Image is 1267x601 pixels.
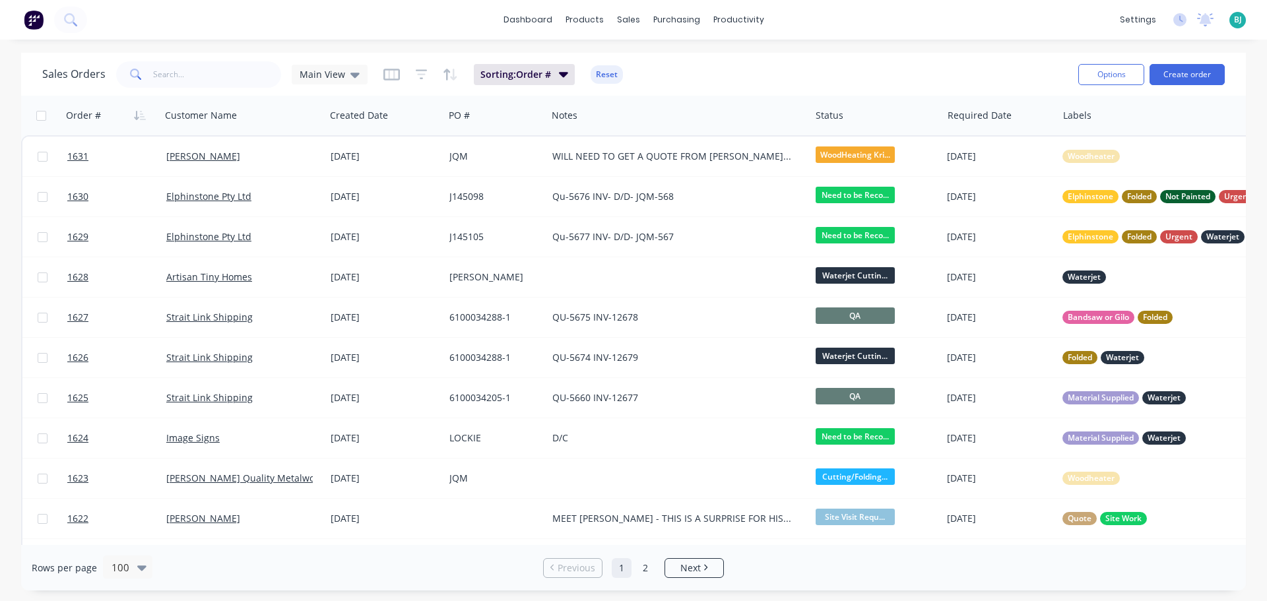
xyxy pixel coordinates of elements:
[449,150,537,163] div: JQM
[947,230,1052,243] div: [DATE]
[816,146,895,163] span: WoodHeating Kri...
[947,150,1052,163] div: [DATE]
[947,270,1052,284] div: [DATE]
[67,137,166,176] a: 1631
[635,558,655,578] a: Page 2
[538,558,729,578] ul: Pagination
[816,348,895,364] span: Waterjet Cuttin...
[1062,431,1186,445] button: Material SuppliedWaterjet
[66,109,101,122] div: Order #
[67,378,166,418] a: 1625
[816,307,895,324] span: QA
[1062,391,1186,404] button: Material SuppliedWaterjet
[1063,109,1091,122] div: Labels
[449,311,537,324] div: 6100034288-1
[1062,230,1245,243] button: ElphinstoneFoldedUrgentWaterjet
[449,190,537,203] div: J145098
[1143,311,1167,324] span: Folded
[1062,311,1173,324] button: Bandsaw or GiloFolded
[947,512,1052,525] div: [DATE]
[947,311,1052,324] div: [DATE]
[331,311,439,324] div: [DATE]
[67,431,88,445] span: 1624
[816,267,895,284] span: Waterjet Cuttin...
[544,561,602,575] a: Previous page
[331,190,439,203] div: [DATE]
[1078,64,1144,85] button: Options
[331,431,439,445] div: [DATE]
[331,512,439,525] div: [DATE]
[153,61,282,88] input: Search...
[552,150,793,163] div: WILL NEED TO GET A QUOTE FROM [PERSON_NAME] REGARDING THIS ONE. I SUSPECT THAT A PLUMBER MAY BE R...
[816,468,895,485] span: Cutting/Folding...
[552,230,793,243] div: Qu-5677 INV- D/D- JQM-567
[1105,512,1142,525] span: Site Work
[552,391,793,404] div: QU-5660 INV-12677
[947,472,1052,485] div: [DATE]
[67,217,166,257] a: 1629
[449,109,470,122] div: PO #
[166,230,251,243] a: Elphinstone Pty Ltd
[947,431,1052,445] div: [DATE]
[331,150,439,163] div: [DATE]
[67,311,88,324] span: 1627
[816,509,895,525] span: Site Visit Requ...
[647,10,707,30] div: purchasing
[1148,431,1181,445] span: Waterjet
[166,351,253,364] a: Strait Link Shipping
[1068,431,1134,445] span: Material Supplied
[552,351,793,364] div: QU-5674 INV-12679
[67,257,166,297] a: 1628
[166,431,220,444] a: Image Signs
[166,270,252,283] a: Artisan Tiny Homes
[330,109,388,122] div: Created Date
[1062,150,1120,163] button: Woodheater
[166,311,253,323] a: Strait Link Shipping
[1062,270,1106,284] button: Waterjet
[947,391,1052,404] div: [DATE]
[67,177,166,216] a: 1630
[32,561,97,575] span: Rows per page
[1068,472,1115,485] span: Woodheater
[67,459,166,498] a: 1623
[331,351,439,364] div: [DATE]
[449,270,537,284] div: [PERSON_NAME]
[816,388,895,404] span: QA
[816,227,895,243] span: Need to be Reco...
[1062,512,1147,525] button: QuoteSite Work
[166,150,240,162] a: [PERSON_NAME]
[1068,391,1134,404] span: Material Supplied
[1165,190,1210,203] span: Not Painted
[67,190,88,203] span: 1630
[67,298,166,337] a: 1627
[1206,230,1239,243] span: Waterjet
[947,190,1052,203] div: [DATE]
[67,270,88,284] span: 1628
[67,512,88,525] span: 1622
[67,472,88,485] span: 1623
[1106,351,1139,364] span: Waterjet
[1165,230,1192,243] span: Urgent
[166,512,240,524] a: [PERSON_NAME]
[665,561,723,575] a: Next page
[449,391,537,404] div: 6100034205-1
[1127,190,1152,203] span: Folded
[947,351,1052,364] div: [DATE]
[1068,190,1113,203] span: Elphinstone
[67,351,88,364] span: 1626
[1127,230,1152,243] span: Folded
[552,109,577,122] div: Notes
[1150,64,1225,85] button: Create order
[474,64,575,85] button: Sorting:Order #
[816,109,843,122] div: Status
[166,472,328,484] a: [PERSON_NAME] Quality Metalworks
[449,230,537,243] div: J145105
[67,391,88,404] span: 1625
[42,68,106,80] h1: Sales Orders
[816,428,895,445] span: Need to be Reco...
[449,472,537,485] div: JQM
[948,109,1012,122] div: Required Date
[300,67,345,81] span: Main View
[1224,190,1251,203] span: Urgent
[552,431,793,445] div: D/C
